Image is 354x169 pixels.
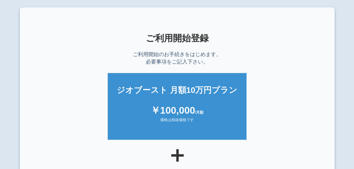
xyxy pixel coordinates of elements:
div: ＋ [38,144,316,166]
div: ￥100,000 [115,104,239,117]
h1: ご利用開始登録 [38,33,316,43]
div: ジオブースト 月額10万円プラン [115,84,239,96]
div: 価格は税抜価格です [115,117,239,129]
span: /月額 [195,110,204,114]
p: ご利用開始のお手続きをはじめます。 必要事項をご記入下さい。 [133,51,221,65]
